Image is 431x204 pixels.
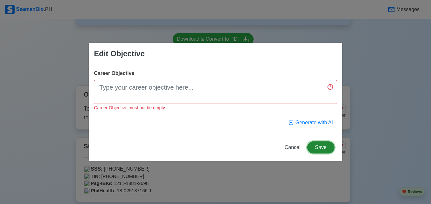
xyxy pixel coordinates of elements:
[285,145,301,150] span: Cancel
[94,70,134,77] label: Career Objective
[94,48,145,59] div: Edit Objective
[281,141,305,153] button: Cancel
[284,117,337,129] button: Generate with AI
[94,105,165,110] small: Career Objective must not be empty
[307,141,335,153] button: Save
